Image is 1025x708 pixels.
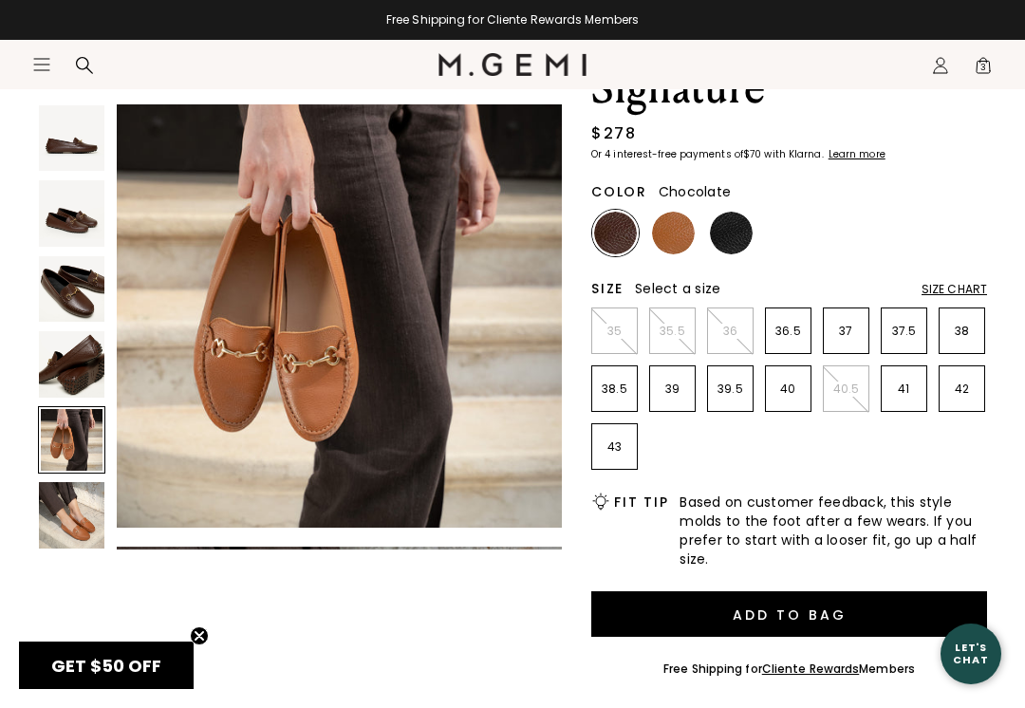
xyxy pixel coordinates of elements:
[438,53,587,76] img: M.Gemi
[591,122,636,145] div: $278
[190,626,209,645] button: Close teaser
[766,324,811,339] p: 36.5
[592,439,637,455] p: 43
[824,324,868,339] p: 37
[708,324,753,339] p: 36
[882,382,926,397] p: 41
[39,105,104,171] img: The Pastoso Signature
[680,493,987,568] span: Based on customer feedback, this style molds to the foot after a few wears. If you prefer to star...
[592,324,637,339] p: 35
[32,55,51,74] button: Open site menu
[922,282,987,297] div: Size Chart
[591,281,624,296] h2: Size
[941,642,1001,665] div: Let's Chat
[659,182,731,201] span: Chocolate
[594,212,637,254] img: Chocolate
[743,147,761,161] klarna-placement-style-amount: $70
[710,212,753,254] img: Black
[39,331,104,397] img: The Pastoso Signature
[762,661,860,677] a: Cliente Rewards
[829,147,885,161] klarna-placement-style-cta: Learn more
[974,60,993,79] span: 3
[591,147,743,161] klarna-placement-style-body: Or 4 interest-free payments of
[663,661,915,677] div: Free Shipping for Members
[650,382,695,397] p: 39
[591,591,987,637] button: Add to Bag
[39,482,104,548] img: The Pastoso Signature
[117,83,562,528] img: The Pastoso Signature
[19,642,194,689] div: GET $50 OFFClose teaser
[614,494,668,510] h2: Fit Tip
[940,324,984,339] p: 38
[882,324,926,339] p: 37.5
[652,212,695,254] img: Tan
[708,382,753,397] p: 39.5
[824,382,868,397] p: 40.5
[39,180,104,246] img: The Pastoso Signature
[827,149,885,160] a: Learn more
[764,147,826,161] klarna-placement-style-body: with Klarna
[766,382,811,397] p: 40
[591,184,647,199] h2: Color
[635,279,720,298] span: Select a size
[940,382,984,397] p: 42
[650,324,695,339] p: 35.5
[51,654,161,678] span: GET $50 OFF
[592,382,637,397] p: 38.5
[39,256,104,322] img: The Pastoso Signature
